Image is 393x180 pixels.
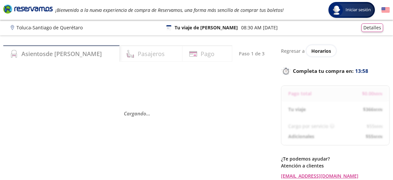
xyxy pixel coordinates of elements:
[343,7,374,13] span: Iniciar sesión
[374,134,382,139] small: MXN
[146,110,148,116] span: .
[311,48,331,54] span: Horarios
[374,107,382,112] small: MXN
[288,106,306,113] p: Tu viaje
[281,47,305,54] p: Regresar a
[375,124,382,129] small: MXN
[288,90,312,97] p: Pago total
[149,110,150,116] span: .
[281,66,390,75] p: Completa tu compra en :
[281,162,390,169] p: Atención a clientes
[124,110,150,116] em: Cargando
[16,24,83,31] p: Toluca - Santiago de Querétaro
[3,4,53,14] i: Brand Logo
[241,24,278,31] p: 08:30 AM [DATE]
[288,133,314,140] p: Adicionales
[366,133,382,140] span: $ 55
[201,49,214,58] h4: Pago
[374,91,382,96] small: MXN
[175,24,238,31] p: Tu viaje de [PERSON_NAME]
[363,106,382,113] span: $ 366
[3,4,53,16] a: Brand Logo
[55,7,284,13] em: ¡Bienvenido a la nueva experiencia de compra de Reservamos, una forma más sencilla de comprar tus...
[381,6,390,14] button: English
[367,123,382,130] span: $ 55
[148,110,149,116] span: .
[138,49,165,58] h4: Pasajeros
[21,49,102,58] h4: Asientos de [PERSON_NAME]
[281,45,390,56] div: Regresar a ver horarios
[281,172,390,179] a: [EMAIL_ADDRESS][DOMAIN_NAME]
[281,155,390,162] p: ¿Te podemos ayudar?
[355,67,368,75] span: 13:58
[288,123,328,130] p: Cargo por servicio
[361,23,383,32] button: Detalles
[362,90,382,97] span: $ 0.00
[239,50,265,57] p: Paso 1 de 3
